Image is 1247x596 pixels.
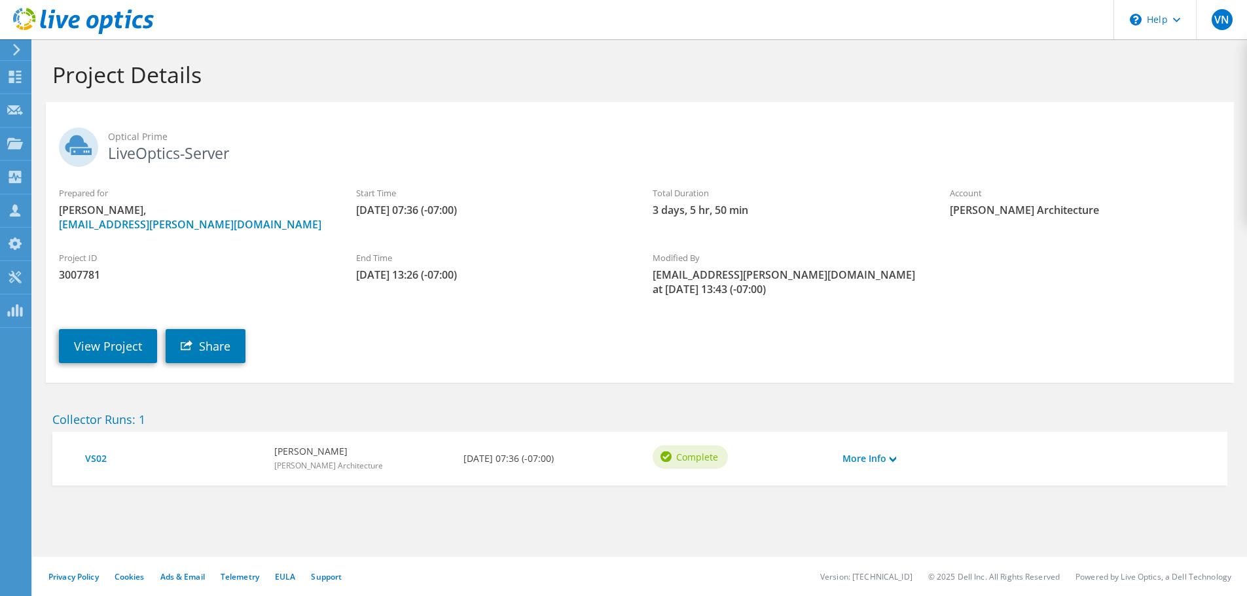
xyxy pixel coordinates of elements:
[275,571,295,582] a: EULA
[115,571,145,582] a: Cookies
[59,268,330,282] span: 3007781
[1075,571,1231,582] li: Powered by Live Optics, a Dell Technology
[1130,14,1142,26] svg: \n
[928,571,1060,582] li: © 2025 Dell Inc. All Rights Reserved
[950,203,1221,217] span: [PERSON_NAME] Architecture
[108,130,1221,144] span: Optical Prime
[676,449,718,464] span: Complete
[160,571,205,582] a: Ads & Email
[653,251,924,264] label: Modified By
[274,460,383,471] span: [PERSON_NAME] Architecture
[52,412,1227,427] h2: Collector Runs: 1
[311,571,342,582] a: Support
[59,329,157,363] a: View Project
[356,203,627,217] span: [DATE] 07:36 (-07:00)
[842,451,896,466] a: More Info
[59,203,330,232] span: [PERSON_NAME],
[59,186,330,200] label: Prepared for
[653,268,924,296] span: [EMAIL_ADDRESS][PERSON_NAME][DOMAIN_NAME] at [DATE] 13:43 (-07:00)
[653,186,924,200] label: Total Duration
[356,268,627,282] span: [DATE] 13:26 (-07:00)
[221,571,259,582] a: Telemetry
[274,444,383,459] b: [PERSON_NAME]
[820,571,913,582] li: Version: [TECHNICAL_ID]
[59,217,321,232] a: [EMAIL_ADDRESS][PERSON_NAME][DOMAIN_NAME]
[1212,9,1233,30] span: VN
[356,186,627,200] label: Start Time
[59,128,1221,160] h2: LiveOptics-Server
[52,61,1221,88] h1: Project Details
[166,329,245,363] a: Share
[653,203,924,217] span: 3 days, 5 hr, 50 min
[48,571,99,582] a: Privacy Policy
[59,251,330,264] label: Project ID
[85,451,261,466] a: VS02
[950,186,1221,200] label: Account
[356,251,627,264] label: End Time
[463,451,554,466] b: [DATE] 07:36 (-07:00)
